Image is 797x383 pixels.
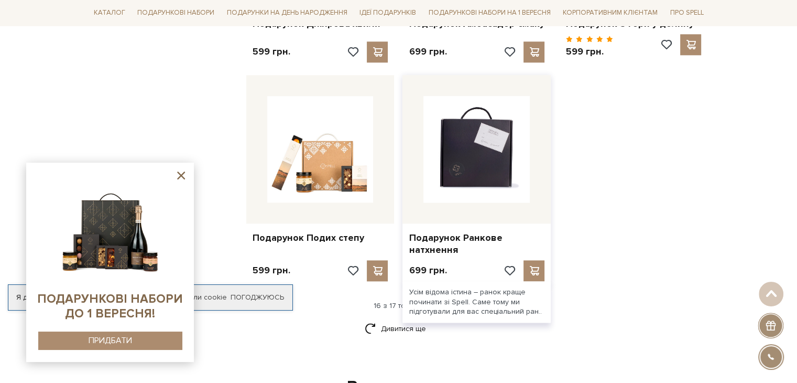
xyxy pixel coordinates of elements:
a: Про Spell [666,5,708,22]
p: 699 грн. [409,264,446,276]
a: Ідеї подарунків [355,5,420,22]
a: Погоджуюсь [231,293,284,302]
a: Подарунок Подих степу [253,232,388,244]
img: Подарунок Ранкове натхнення [423,96,530,203]
p: 599 грн. [253,46,290,58]
a: Дивитися ще [365,320,433,338]
a: Корпоративним клієнтам [559,4,662,22]
div: Я дозволяю [DOMAIN_NAME] використовувати [8,293,292,302]
div: Усім відома істина – ранок краще починати зі Spell. Саме тому ми підготували для вас спеціальний ... [402,281,551,323]
a: файли cookie [179,293,227,302]
div: 16 з 17 товарів [85,301,712,311]
a: Подарункові набори [133,5,219,22]
a: Подарунки на День народження [223,5,352,22]
a: Подарунок Ранкове натхнення [409,232,544,257]
a: Каталог [90,5,129,22]
p: 599 грн. [565,46,613,58]
a: Подарункові набори на 1 Вересня [424,4,555,22]
p: 699 грн. [409,46,446,58]
p: 599 грн. [253,264,290,276]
